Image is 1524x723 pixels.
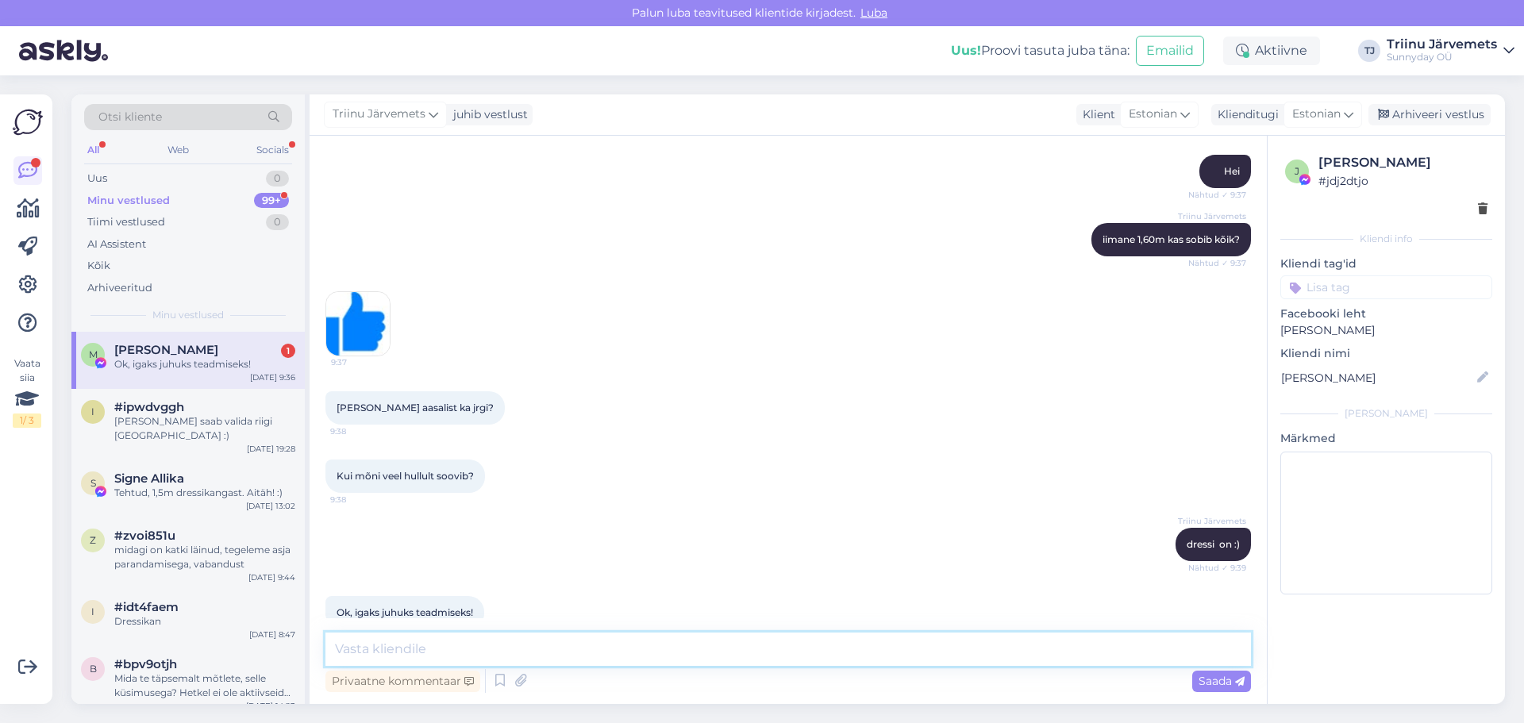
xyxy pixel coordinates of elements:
div: All [84,140,102,160]
div: Aktiivne [1223,37,1320,65]
span: Triinu Järvemets [333,106,425,123]
div: 0 [266,171,289,187]
span: Margit Salk [114,343,218,357]
span: Minu vestlused [152,308,224,322]
span: S [90,477,96,489]
span: 9:38 [330,494,390,506]
div: Kliendi info [1280,232,1492,246]
div: 99+ [254,193,289,209]
span: Signe Allika [114,471,184,486]
span: #zvoi851u [114,529,175,543]
div: [DATE] 9:44 [248,571,295,583]
div: Privaatne kommentaar [325,671,480,692]
div: Dressikan [114,614,295,629]
span: Estonian [1129,106,1177,123]
span: i [91,606,94,617]
p: Facebooki leht [1280,306,1492,322]
div: Kõik [87,258,110,274]
span: Nähtud ✓ 9:37 [1187,257,1246,269]
div: Arhiveeritud [87,280,152,296]
div: 1 / 3 [13,413,41,428]
span: Triinu Järvemets [1178,210,1246,222]
span: Nähtud ✓ 9:39 [1187,562,1246,574]
span: Triinu Järvemets [1178,515,1246,527]
div: Klient [1076,106,1115,123]
div: Vaata siia [13,356,41,428]
span: M [89,348,98,360]
div: Proovi tasuta juba täna: [951,41,1130,60]
span: #bpv9otjh [114,657,177,671]
input: Lisa nimi [1281,369,1474,386]
div: Arhiveeri vestlus [1368,104,1491,125]
img: Attachment [326,292,390,356]
div: Minu vestlused [87,193,170,209]
div: [DATE] 13:02 [246,500,295,512]
span: dressi on :) [1187,538,1240,550]
a: Triinu JärvemetsSunnyday OÜ [1387,38,1514,63]
div: [DATE] 8:47 [249,629,295,640]
div: Klienditugi [1211,106,1279,123]
div: Triinu Järvemets [1387,38,1497,51]
span: Otsi kliente [98,109,162,125]
div: [PERSON_NAME] [1280,406,1492,421]
span: #ipwdvggh [114,400,184,414]
span: j [1295,165,1299,177]
span: Saada [1199,674,1245,688]
span: 9:38 [330,425,390,437]
div: [PERSON_NAME] [1318,153,1487,172]
span: #idt4faem [114,600,179,614]
div: Uus [87,171,107,187]
div: [PERSON_NAME] saab valida riigi [GEOGRAPHIC_DATA] :) [114,414,295,443]
div: [DATE] 14:23 [246,700,295,712]
div: # jdj2dtjo [1318,172,1487,190]
span: Estonian [1292,106,1341,123]
p: Kliendi nimi [1280,345,1492,362]
div: Sunnyday OÜ [1387,51,1497,63]
div: TJ [1358,40,1380,62]
span: 9:37 [331,356,391,368]
span: b [90,663,97,675]
div: [DATE] 9:36 [250,371,295,383]
input: Lisa tag [1280,275,1492,299]
span: Ok, igaks juhuks teadmiseks! [337,606,473,618]
div: midagi on katki läinud, tegeleme asja parandamisega, vabandust [114,543,295,571]
div: Tehtud, 1,5m dressikangast. Aitäh! :) [114,486,295,500]
p: Märkmed [1280,430,1492,447]
p: Kliendi tag'id [1280,256,1492,272]
span: Nähtud ✓ 9:37 [1187,189,1246,201]
div: Tiimi vestlused [87,214,165,230]
span: z [90,534,96,546]
div: Web [164,140,192,160]
p: [PERSON_NAME] [1280,322,1492,339]
span: [PERSON_NAME] aasalist ka jrgi? [337,402,494,413]
b: Uus! [951,43,981,58]
div: Socials [253,140,292,160]
span: Hei [1224,165,1240,177]
div: 1 [281,344,295,358]
span: i [91,406,94,417]
div: Ok, igaks juhuks teadmiseks! [114,357,295,371]
div: [DATE] 19:28 [247,443,295,455]
div: AI Assistent [87,237,146,252]
div: juhib vestlust [447,106,528,123]
img: Askly Logo [13,107,43,137]
span: Luba [856,6,892,20]
span: iimane 1,60m kas sobib kõik? [1103,233,1240,245]
span: Kui mõni veel hullult soovib? [337,470,474,482]
div: Mida te täpsemalt mõtlete, selle küsimusega? Hetkel ei ole aktiivseid sooduskponge. [114,671,295,700]
div: 0 [266,214,289,230]
button: Emailid [1136,36,1204,66]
